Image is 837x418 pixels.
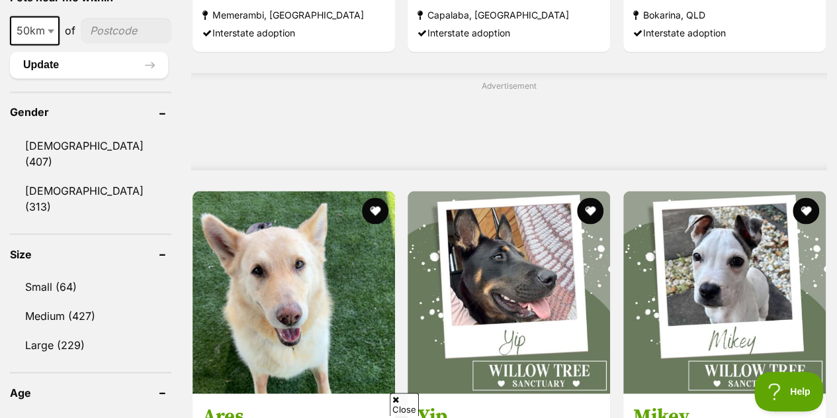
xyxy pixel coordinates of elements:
[578,197,604,224] button: favourite
[10,331,171,358] a: Large (229)
[11,21,58,40] span: 50km
[10,131,171,175] a: [DEMOGRAPHIC_DATA] (407)
[10,16,60,45] span: 50km
[10,386,171,398] header: Age
[65,23,75,38] span: of
[418,6,600,24] strong: Capalaba, [GEOGRAPHIC_DATA]
[633,24,816,42] div: Interstate adoption
[418,24,600,42] div: Interstate adoption
[10,176,171,220] a: [DEMOGRAPHIC_DATA] (313)
[193,191,395,393] img: Ares - White Swiss Shepherd Dog
[10,272,171,300] a: Small (64)
[408,191,610,393] img: Yip - German Shepherd Dog
[793,197,819,224] button: favourite
[202,6,385,24] strong: Memerambi, [GEOGRAPHIC_DATA]
[754,372,824,411] iframe: Help Scout Beacon - Open
[191,73,827,170] div: Advertisement
[10,106,171,118] header: Gender
[10,301,171,329] a: Medium (427)
[633,6,816,24] strong: Bokarina, QLD
[81,18,171,43] input: postcode
[202,24,385,42] div: Interstate adoption
[10,52,168,78] button: Update
[362,197,388,224] button: favourite
[390,393,419,416] span: Close
[10,248,171,260] header: Size
[623,191,826,393] img: Mikey - Staffordshire Bull Terrier Dog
